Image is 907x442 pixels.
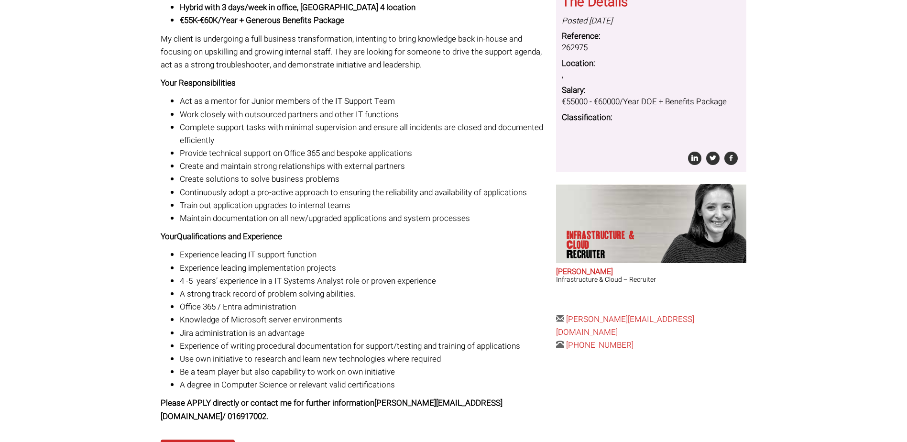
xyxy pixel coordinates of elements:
li: Experience leading IT support function [180,248,549,261]
li: Continuously adopt a pro-active approach to ensuring the reliability and availability of applicat... [180,186,549,199]
li: Train out application upgrades to internal teams [180,199,549,212]
h2: [PERSON_NAME] [556,268,746,276]
li: Office 365 / Entra administration [180,300,549,313]
li: Jira administration is an advantage [180,327,549,340]
dd: , [562,69,741,81]
li: Work closely with outsourced partners and other IT functions [180,108,549,121]
li: Maintain documentation on all new/upgraded applications and system processes [180,212,549,225]
li: A degree in Computer Science or relevant valid certifications [180,378,549,391]
li: Complete support tasks with minimal supervision and ensure all incidents are closed and documente... [180,121,549,147]
h3: Infrastructure & Cloud – Recruiter [556,276,746,283]
dd: €55000 - €60000/Year DOE + Benefits Package [562,96,741,108]
dd: 262975 [562,42,741,54]
img: Sara O'Toole does Infrastructure & Cloud Recruiter [655,184,746,263]
li: Knowledge of Microsoft server environments [180,313,549,326]
dt: Salary: [562,85,741,96]
li: Experience leading implementation projects [180,262,549,275]
strong: Hybrid with 3 days/week in office, [GEOGRAPHIC_DATA] 4 location [180,1,415,13]
strong: €55K-€60K/Year + Generous Benefits Package [180,14,344,26]
dt: Classification: [562,112,741,123]
li: Act as a mentor for Junior members of the IT Support Team [180,95,549,108]
li: Create and maintain strong relationships with external partners [180,160,549,173]
a: [PHONE_NUMBER] [566,339,634,351]
a: [PERSON_NAME][EMAIL_ADDRESS][DOMAIN_NAME] [556,313,694,338]
p: Infrastructure & Cloud [567,231,640,259]
b: Qualifications and Experience [177,231,282,243]
p: My client is undergoing a full business transformation, intenting to bring knowledge back in-hous... [161,33,549,72]
li: A strong track record of problem solving abilities. [180,287,549,300]
li: Create solutions to solve business problems [180,173,549,186]
li: 4 -5 years’ experience in a IT Systems Analyst role or proven experience [180,275,549,287]
dt: Reference: [562,31,741,42]
span: Recruiter [567,250,640,259]
dt: Location: [562,58,741,69]
strong: Please APPLY directly or contact me for further information [PERSON_NAME][EMAIL_ADDRESS][DOMAIN_N... [161,397,503,422]
li: Be a team player but also capability to work on own initiative [180,365,549,378]
li: Use own initiative to research and learn new technologies where required [180,353,549,365]
li: Experience of writing procedural documentation for support/testing and training of applications [180,340,549,353]
i: Posted [DATE] [562,15,612,27]
b: Your Responsibilities [161,77,236,89]
strong: Your [161,231,177,243]
li: Provide technical support on Office 365 and bespoke applications [180,147,549,160]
